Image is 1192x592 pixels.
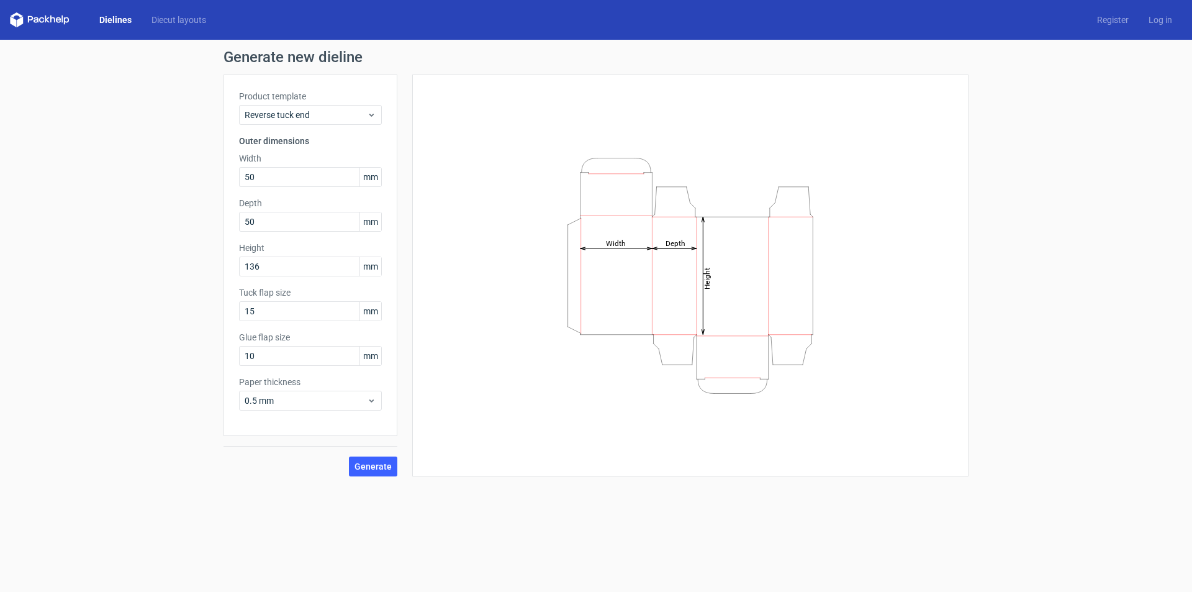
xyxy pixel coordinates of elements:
[89,14,142,26] a: Dielines
[359,257,381,276] span: mm
[239,242,382,254] label: Height
[239,376,382,388] label: Paper thickness
[239,197,382,209] label: Depth
[239,90,382,102] label: Product template
[245,394,367,407] span: 0.5 mm
[666,239,685,247] tspan: Depth
[606,239,626,247] tspan: Width
[239,152,382,165] label: Width
[359,212,381,231] span: mm
[223,50,968,65] h1: Generate new dieline
[359,168,381,186] span: mm
[245,109,367,121] span: Reverse tuck end
[703,267,711,289] tspan: Height
[1139,14,1182,26] a: Log in
[359,302,381,321] span: mm
[354,462,392,471] span: Generate
[359,347,381,365] span: mm
[239,135,382,147] h3: Outer dimensions
[239,331,382,344] label: Glue flap size
[142,14,216,26] a: Diecut layouts
[1087,14,1139,26] a: Register
[239,286,382,299] label: Tuck flap size
[349,457,397,476] button: Generate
